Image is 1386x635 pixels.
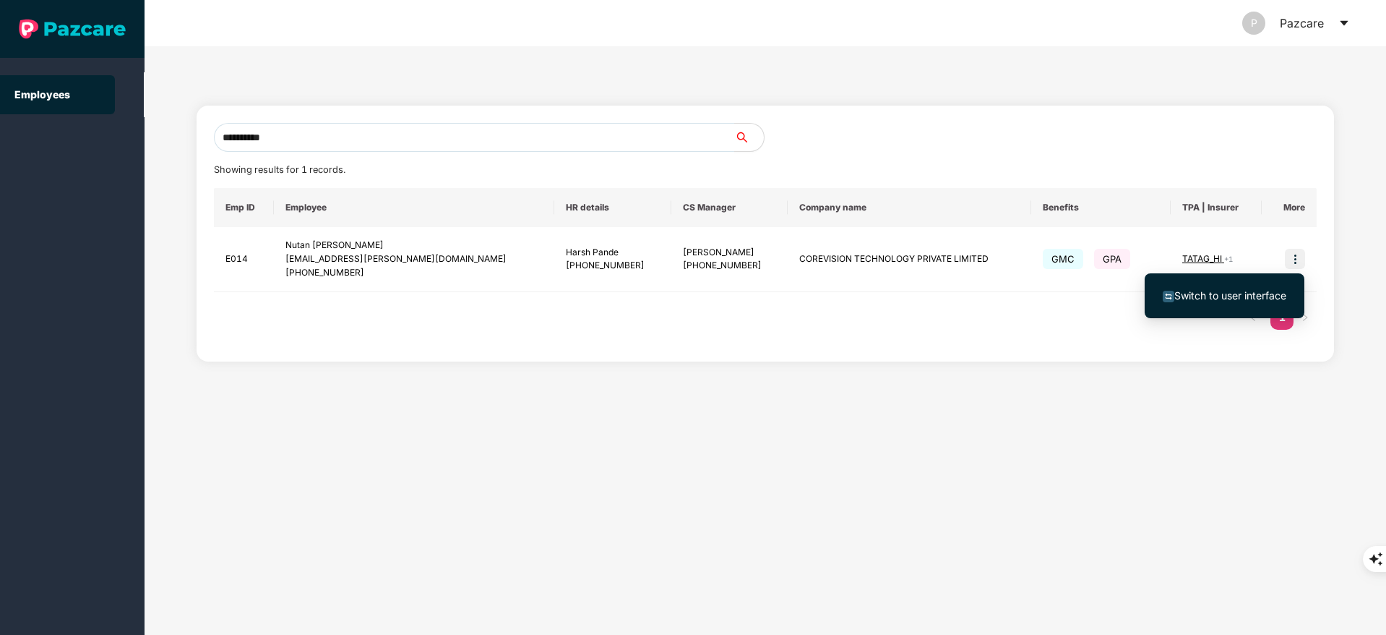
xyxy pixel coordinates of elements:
[274,188,554,227] th: Employee
[214,188,275,227] th: Emp ID
[1174,289,1286,302] span: Switch to user interface
[788,188,1031,227] th: Company name
[1043,249,1083,269] span: GMC
[1171,188,1262,227] th: TPA | Insurer
[1338,17,1350,29] span: caret-down
[1224,255,1233,263] span: + 1
[1262,188,1317,227] th: More
[1285,249,1305,269] img: icon
[554,188,671,227] th: HR details
[1163,291,1174,302] img: svg+xml;base64,PHN2ZyB4bWxucz0iaHR0cDovL3d3dy53My5vcmcvMjAwMC9zdmciIHdpZHRoPSIxNiIgaGVpZ2h0PSIxNi...
[285,239,543,252] div: Nutan [PERSON_NAME]
[734,123,765,152] button: search
[1301,313,1309,322] span: right
[1031,188,1171,227] th: Benefits
[671,188,788,227] th: CS Manager
[1182,253,1224,264] span: TATAG_HI
[734,132,764,143] span: search
[1251,12,1257,35] span: P
[566,259,660,273] div: [PHONE_NUMBER]
[285,266,543,280] div: [PHONE_NUMBER]
[566,246,660,260] div: Harsh Pande
[285,252,543,266] div: [EMAIL_ADDRESS][PERSON_NAME][DOMAIN_NAME]
[14,88,70,101] a: Employees
[1294,307,1317,330] li: Next Page
[1094,249,1130,269] span: GPA
[683,246,777,260] div: [PERSON_NAME]
[214,164,345,175] span: Showing results for 1 records.
[683,259,777,273] div: [PHONE_NUMBER]
[788,227,1031,292] td: COREVISION TECHNOLOGY PRIVATE LIMITED
[214,227,275,292] td: E014
[1294,307,1317,330] button: right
